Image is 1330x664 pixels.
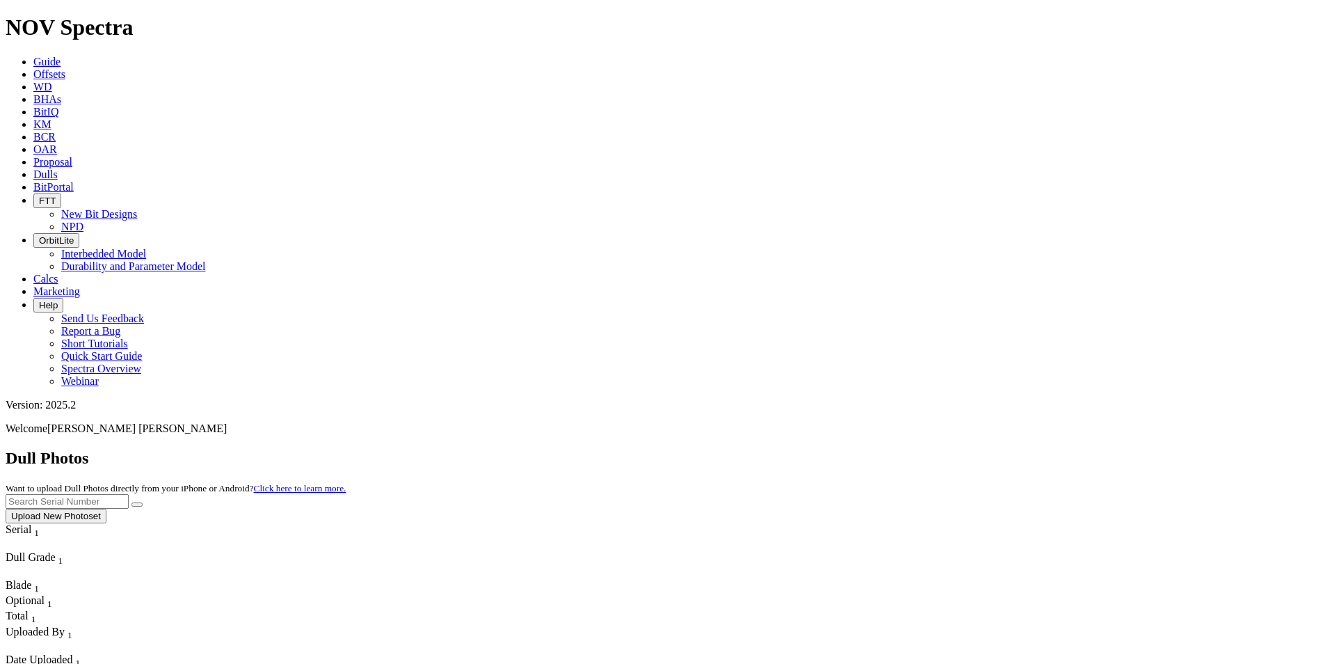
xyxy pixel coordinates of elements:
a: BitPortal [33,181,74,193]
a: KM [33,118,51,130]
div: Total Sort None [6,610,54,625]
a: Calcs [33,273,58,285]
div: Sort None [6,594,54,610]
div: Dull Grade Sort None [6,551,103,567]
input: Search Serial Number [6,494,129,509]
div: Blade Sort None [6,579,54,594]
div: Sort None [6,551,103,579]
div: Column Menu [6,641,136,654]
span: OrbitLite [39,235,74,246]
div: Column Menu [6,567,103,579]
a: Quick Start Guide [61,350,142,362]
a: Interbedded Model [61,248,146,260]
span: Optional [6,594,45,606]
a: NPD [61,221,83,232]
a: New Bit Designs [61,208,137,220]
div: Serial Sort None [6,523,65,539]
span: Sort None [34,579,39,591]
sub: 1 [58,555,63,566]
sub: 1 [31,615,36,625]
span: Sort None [34,523,39,535]
span: Blade [6,579,31,591]
a: Short Tutorials [61,338,128,349]
div: Version: 2025.2 [6,399,1324,411]
span: Sort None [67,626,72,638]
a: OAR [33,143,57,155]
a: Durability and Parameter Model [61,260,206,272]
div: Sort None [6,626,136,654]
span: Sort None [58,551,63,563]
sub: 1 [34,528,39,538]
small: Want to upload Dull Photos directly from your iPhone or Android? [6,483,346,493]
span: Sort None [47,594,52,606]
a: BHAs [33,93,61,105]
div: Sort None [6,579,54,594]
span: Dull Grade [6,551,56,563]
div: Uploaded By Sort None [6,626,136,641]
button: Upload New Photoset [6,509,106,523]
a: Dulls [33,168,58,180]
a: Proposal [33,156,72,168]
span: Help [39,300,58,310]
button: Help [33,298,63,313]
sub: 1 [34,583,39,594]
a: Spectra Overview [61,363,141,374]
sub: 1 [47,599,52,609]
span: FTT [39,196,56,206]
button: FTT [33,193,61,208]
sub: 1 [67,630,72,640]
h2: Dull Photos [6,449,1324,468]
a: Report a Bug [61,325,120,337]
a: BCR [33,131,56,143]
span: [PERSON_NAME] [PERSON_NAME] [47,422,227,434]
span: Sort None [31,610,36,622]
a: Offsets [33,68,65,80]
div: Sort None [6,610,54,625]
a: Marketing [33,285,80,297]
a: BitIQ [33,106,58,118]
a: Guide [33,56,61,68]
div: Sort None [6,523,65,551]
div: Column Menu [6,539,65,551]
a: Send Us Feedback [61,313,144,324]
div: Optional Sort None [6,594,54,610]
h1: NOV Spectra [6,15,1324,40]
span: Serial [6,523,31,535]
a: Click here to learn more. [254,483,346,493]
a: Webinar [61,375,99,387]
p: Welcome [6,422,1324,435]
button: OrbitLite [33,233,79,248]
span: Uploaded By [6,626,65,638]
span: Total [6,610,29,622]
a: WD [33,81,52,93]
